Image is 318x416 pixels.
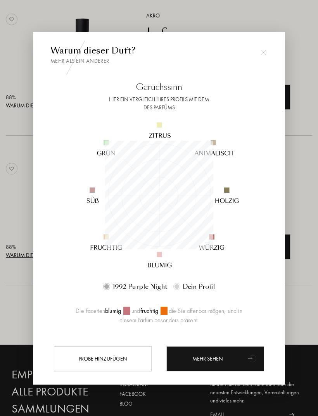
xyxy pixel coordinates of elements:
span: fruchtig [140,307,161,315]
img: radar_desktop_de.svg [65,101,252,288]
div: Mehr als ein anderer [50,57,268,65]
a: Mehr sehenanimation [166,346,264,371]
div: Warum dieser Duft? [50,44,268,65]
div: Hier ein Vergleich Ihres Profils mit dem des Parfüms [50,95,268,112]
div: Geruchssinn [50,81,268,93]
span: die Sie offenbar mögen, sind in diesem Parfüm besonders präsent. [119,307,242,324]
div: animation [245,350,261,366]
span: Die Facetten [76,307,105,315]
div: Mehr sehen [166,346,264,371]
span: blumig [105,307,123,315]
div: Probe hinzufügen [54,346,152,371]
img: cross.svg [261,50,266,55]
span: und [130,307,140,315]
